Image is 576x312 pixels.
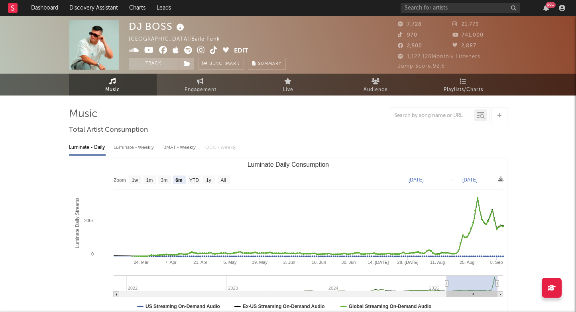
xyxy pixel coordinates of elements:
text: 21. Apr [193,260,207,265]
button: Summary [248,58,286,70]
input: Search for artists [401,3,520,13]
span: 21,779 [452,22,479,27]
text: Global Streaming On-Demand Audio [348,304,431,309]
input: Search by song name or URL [390,113,474,119]
span: 2,500 [398,43,422,49]
text: 30. Jun [341,260,356,265]
text: 28. [DATE] [397,260,418,265]
a: Live [244,74,332,96]
text: 6m [175,177,182,183]
text: 7. Apr [165,260,176,265]
div: Luminate - Weekly [114,141,155,154]
text: 0 [91,252,93,256]
div: Luminate - Daily [69,141,106,154]
span: Total Artist Consumption [69,125,148,135]
a: Audience [332,74,420,96]
text: 2. Jun [283,260,295,265]
text: US Streaming On-Demand Audio [145,304,220,309]
text: YTD [189,177,199,183]
span: Summary [258,62,281,66]
span: 741,000 [452,33,484,38]
a: Benchmark [198,58,244,70]
text: 200k [84,218,94,223]
text: 1y [206,177,211,183]
text: 14. [DATE] [368,260,389,265]
span: Jump Score: 92.6 [398,64,445,69]
span: Engagement [185,85,216,95]
span: Live [283,85,293,95]
button: Edit [234,46,248,56]
text: Luminate Daily Streams [74,197,80,248]
a: Playlists/Charts [420,74,507,96]
a: Engagement [157,74,244,96]
text: [DATE] [409,177,424,183]
text: 3m [161,177,167,183]
text: 1m [146,177,153,183]
text: 8. Sep [490,260,503,265]
span: Audience [364,85,388,95]
button: Track [129,58,179,70]
span: 970 [398,33,417,38]
text: Ex-US Streaming On-Demand Audio [242,304,324,309]
text: 11. Aug [430,260,444,265]
div: DJ BOSS [129,20,186,33]
button: 99+ [543,5,549,11]
span: 7,728 [398,22,422,27]
div: BMAT - Weekly [163,141,197,154]
span: Benchmark [209,59,240,69]
text: 5. May [223,260,237,265]
a: Music [69,74,157,96]
div: [GEOGRAPHIC_DATA] | Baile Funk [129,35,229,44]
text: 25. Aug [460,260,474,265]
text: 19. May [252,260,267,265]
text: 1w [132,177,138,183]
text: Zoom [114,177,126,183]
text: All [220,177,226,183]
span: 2,887 [452,43,476,49]
div: 99 + [546,2,556,8]
text: 24. Mar [134,260,149,265]
text: [DATE] [462,177,478,183]
text: 16. Jun [312,260,326,265]
span: Music [105,85,120,95]
span: Playlists/Charts [444,85,483,95]
span: 1,122,128 Monthly Listeners [398,54,480,59]
text: Luminate Daily Consumption [247,161,329,168]
text: → [449,177,454,183]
